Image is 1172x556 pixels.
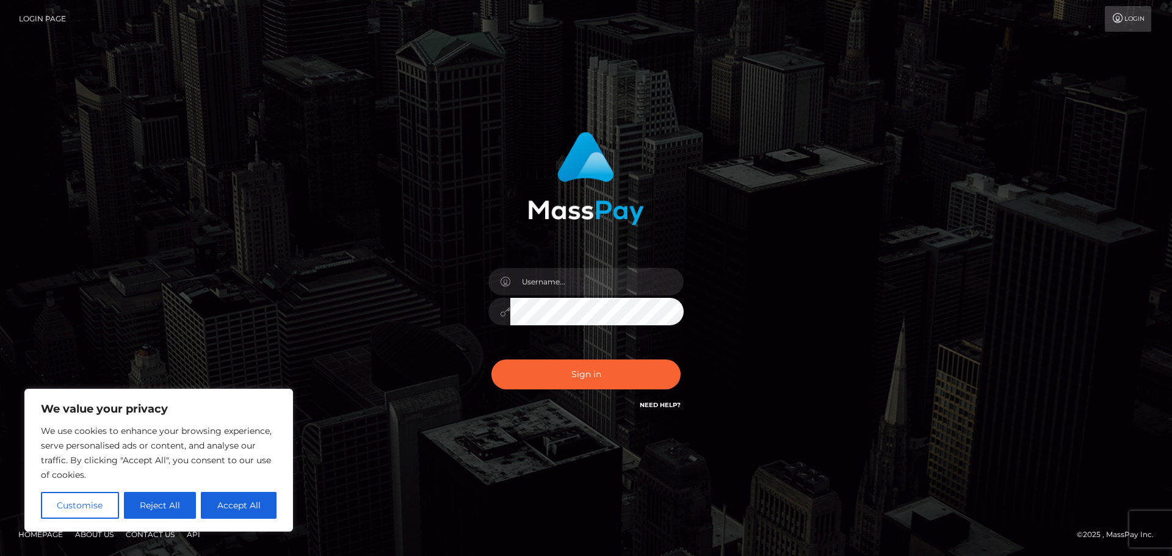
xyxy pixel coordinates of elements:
[24,389,293,532] div: We value your privacy
[1077,528,1163,541] div: © 2025 , MassPay Inc.
[19,6,66,32] a: Login Page
[70,525,118,544] a: About Us
[41,492,119,519] button: Customise
[1105,6,1151,32] a: Login
[121,525,179,544] a: Contact Us
[124,492,197,519] button: Reject All
[201,492,277,519] button: Accept All
[528,132,644,225] img: MassPay Login
[510,268,684,295] input: Username...
[41,424,277,482] p: We use cookies to enhance your browsing experience, serve personalised ads or content, and analys...
[13,525,68,544] a: Homepage
[640,401,681,409] a: Need Help?
[491,359,681,389] button: Sign in
[182,525,205,544] a: API
[41,402,277,416] p: We value your privacy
